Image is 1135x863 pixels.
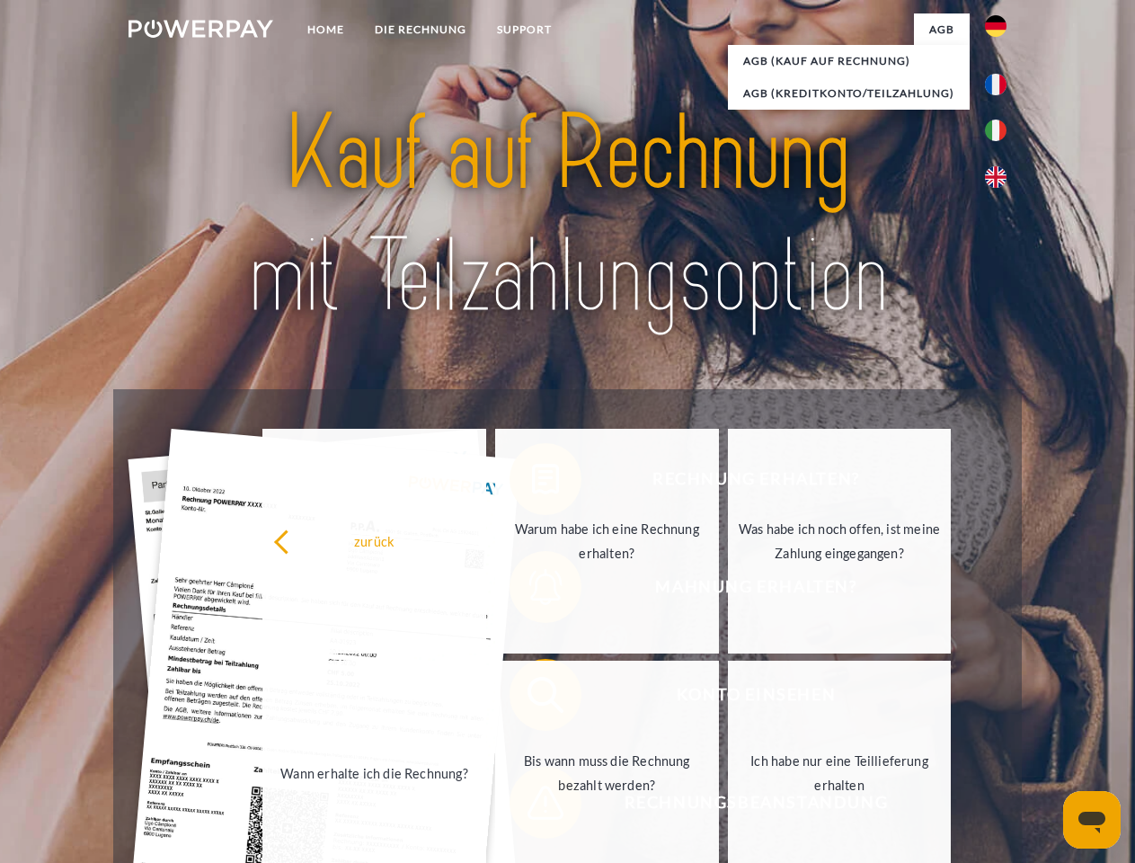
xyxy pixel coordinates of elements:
div: Wann erhalte ich die Rechnung? [273,761,475,785]
a: AGB (Kauf auf Rechnung) [728,45,970,77]
img: logo-powerpay-white.svg [129,20,273,38]
a: SUPPORT [482,13,567,46]
img: en [985,166,1006,188]
img: de [985,15,1006,37]
div: Bis wann muss die Rechnung bezahlt werden? [506,749,708,797]
a: DIE RECHNUNG [359,13,482,46]
div: Was habe ich noch offen, ist meine Zahlung eingegangen? [739,517,941,565]
div: Warum habe ich eine Rechnung erhalten? [506,517,708,565]
img: fr [985,74,1006,95]
img: it [985,120,1006,141]
div: zurück [273,529,475,553]
a: AGB (Kreditkonto/Teilzahlung) [728,77,970,110]
iframe: Schaltfläche zum Öffnen des Messaging-Fensters [1063,791,1121,849]
a: Home [292,13,359,46]
a: Was habe ich noch offen, ist meine Zahlung eingegangen? [728,429,952,654]
img: title-powerpay_de.svg [172,86,963,344]
a: agb [914,13,970,46]
div: Ich habe nur eine Teillieferung erhalten [739,749,941,797]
